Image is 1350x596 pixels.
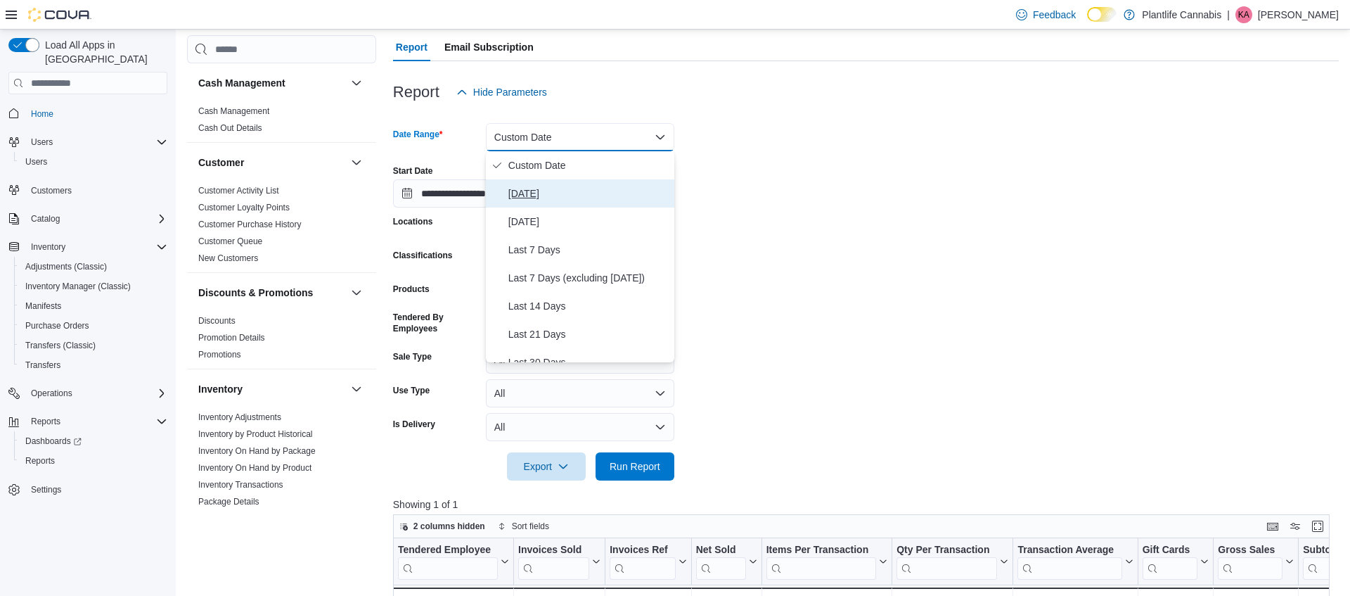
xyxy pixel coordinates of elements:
[766,544,876,557] div: Items Per Transaction
[8,97,167,536] nav: Complex example
[14,355,173,375] button: Transfers
[198,333,265,343] a: Promotion Details
[187,103,376,142] div: Cash Management
[610,544,675,580] div: Invoices Ref
[393,351,432,362] label: Sale Type
[393,497,1339,512] p: Showing 1 of 1
[3,209,173,229] button: Catalog
[1087,22,1088,23] span: Dark Mode
[1017,544,1133,580] button: Transaction Average
[508,185,669,202] span: [DATE]
[25,210,65,227] button: Catalog
[512,521,549,532] span: Sort fields
[508,213,669,230] span: [DATE]
[25,360,60,371] span: Transfers
[20,298,167,315] span: Manifests
[596,452,674,481] button: Run Report
[348,381,365,398] button: Inventory
[198,253,258,264] span: New Customers
[515,452,577,481] span: Export
[25,182,167,199] span: Customers
[1218,544,1282,557] div: Gross Sales
[198,236,262,246] a: Customer Queue
[1287,518,1304,535] button: Display options
[198,123,262,133] a: Cash Out Details
[14,296,173,316] button: Manifests
[20,278,136,295] a: Inventory Manager (Classic)
[695,544,745,557] div: Net Sold
[31,388,72,399] span: Operations
[20,357,66,374] a: Transfers
[398,544,498,580] div: Tendered Employee
[413,521,485,532] span: 2 columns hidden
[393,284,430,295] label: Products
[25,340,96,351] span: Transfers (Classic)
[25,239,71,255] button: Inventory
[20,258,167,275] span: Adjustments (Classic)
[1142,544,1197,557] div: Gift Cards
[508,157,669,174] span: Custom Date
[444,33,534,61] span: Email Subscription
[393,216,433,227] label: Locations
[508,298,669,315] span: Last 14 Days
[25,106,59,122] a: Home
[25,281,131,292] span: Inventory Manager (Classic)
[25,481,167,498] span: Settings
[25,261,107,272] span: Adjustments (Classic)
[396,33,427,61] span: Report
[348,154,365,171] button: Customer
[486,413,674,441] button: All
[14,152,173,172] button: Users
[198,350,241,360] a: Promotions
[610,459,660,474] span: Run Report
[518,544,589,557] div: Invoices Sold
[198,463,311,473] a: Inventory On Hand by Product
[393,419,435,430] label: Is Delivery
[198,156,244,170] h3: Customer
[31,137,53,148] span: Users
[3,479,173,500] button: Settings
[198,446,316,456] a: Inventory On Hand by Package
[39,38,167,66] span: Load All Apps in [GEOGRAPHIC_DATA]
[20,153,167,170] span: Users
[31,241,65,253] span: Inventory
[1017,544,1121,557] div: Transaction Average
[20,153,53,170] a: Users
[486,151,674,362] div: Select listbox
[25,134,167,151] span: Users
[393,385,430,396] label: Use Type
[451,78,553,106] button: Hide Parameters
[198,220,302,229] a: Customer Purchase History
[14,277,173,296] button: Inventory Manager (Classic)
[198,480,283,490] a: Inventory Transactions
[20,433,167,450] span: Dashboards
[486,379,674,407] button: All
[3,103,173,123] button: Home
[14,336,173,355] button: Transfers (Classic)
[198,349,241,360] span: Promotions
[766,544,887,580] button: Items Per Transaction
[1017,544,1121,580] div: Transaction Average
[198,412,281,423] span: Inventory Adjustments
[14,316,173,336] button: Purchase Orders
[198,429,313,439] a: Inventory by Product Historical
[20,357,167,374] span: Transfers
[348,284,365,301] button: Discounts & Promotions
[198,122,262,134] span: Cash Out Details
[31,213,60,224] span: Catalog
[1238,6,1249,23] span: KA
[3,237,173,257] button: Inventory
[198,286,313,300] h3: Discounts & Promotions
[14,431,173,451] a: Dashboards
[518,544,589,580] div: Invoices Sold
[198,412,281,422] a: Inventory Adjustments
[198,286,345,300] button: Discounts & Promotions
[25,413,167,430] span: Reports
[610,544,675,557] div: Invoices Ref
[1142,544,1209,580] button: Gift Cards
[25,134,58,151] button: Users
[20,337,101,354] a: Transfers (Classic)
[3,132,173,152] button: Users
[20,433,87,450] a: Dashboards
[198,332,265,343] span: Promotion Details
